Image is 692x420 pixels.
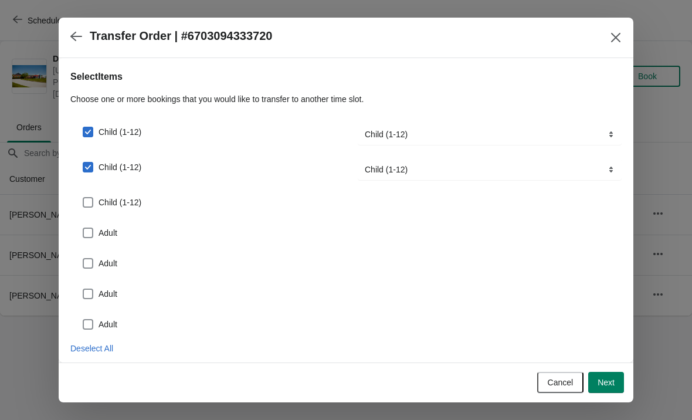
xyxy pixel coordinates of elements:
[70,70,622,84] h2: Select Items
[70,93,622,105] p: Choose one or more bookings that you would like to transfer to another time slot.
[90,29,272,43] h2: Transfer Order | #6703094333720
[588,372,624,393] button: Next
[598,378,615,387] span: Next
[99,319,117,330] span: Adult
[99,197,141,208] span: Child (1-12)
[99,227,117,239] span: Adult
[537,372,584,393] button: Cancel
[70,344,113,353] span: Deselect All
[99,258,117,269] span: Adult
[548,378,574,387] span: Cancel
[605,27,626,48] button: Close
[99,288,117,300] span: Adult
[99,126,141,138] span: Child (1-12)
[99,161,141,173] span: Child (1-12)
[66,338,118,359] button: Deselect All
